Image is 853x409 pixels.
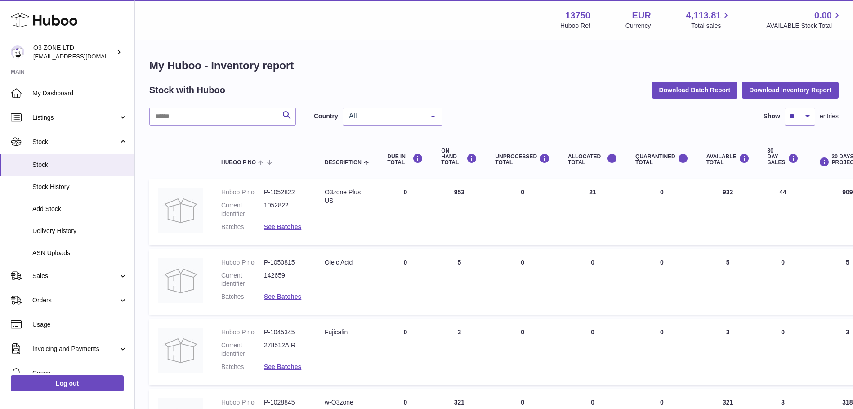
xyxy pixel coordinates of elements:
dt: Huboo P no [221,258,264,267]
button: Download Inventory Report [742,82,839,98]
span: Description [325,160,362,166]
td: 0 [759,319,808,385]
dd: P-1028845 [264,398,307,407]
label: Show [764,112,780,121]
span: 0 [660,399,664,406]
td: 0 [486,249,559,315]
span: Stock [32,161,128,169]
div: 30 DAY SALES [768,148,799,166]
span: Delivery History [32,227,128,235]
td: 0 [486,319,559,385]
div: Huboo Ref [560,22,590,30]
div: O3 ZONE LTD [33,44,114,61]
span: Cases [32,369,128,378]
span: 0 [660,189,664,196]
div: ON HAND Total [441,148,477,166]
div: UNPROCESSED Total [495,153,550,166]
td: 5 [432,249,486,315]
span: 0 [660,328,664,336]
span: Sales [32,272,118,280]
a: 4,113.81 Total sales [686,9,732,30]
td: 0 [559,249,626,315]
span: Add Stock [32,205,128,213]
td: 0 [759,249,808,315]
dt: Huboo P no [221,188,264,197]
img: product image [158,258,203,303]
dt: Current identifier [221,341,264,358]
span: 0 [660,259,664,266]
span: Stock History [32,183,128,191]
a: See Batches [264,293,301,300]
div: Fujicalin [325,328,369,337]
span: AVAILABLE Stock Total [766,22,842,30]
td: 0 [378,319,432,385]
td: 3 [697,319,759,385]
dd: P-1045345 [264,328,307,337]
td: 953 [432,179,486,245]
h2: Stock with Huboo [149,84,225,96]
span: Listings [32,113,118,122]
dt: Huboo P no [221,398,264,407]
div: Oleic Acid [325,258,369,267]
div: Currency [625,22,651,30]
dt: Current identifier [221,271,264,288]
td: 0 [378,179,432,245]
dd: P-1050815 [264,258,307,267]
dt: Huboo P no [221,328,264,337]
dd: 278512AIR [264,341,307,358]
td: 0 [378,249,432,315]
img: hello@o3zoneltd.co.uk [11,45,24,59]
span: entries [820,112,839,121]
td: 3 [432,319,486,385]
div: DUE IN TOTAL [387,153,423,166]
td: 44 [759,179,808,245]
span: Invoicing and Payments [32,345,118,353]
label: Country [314,112,338,121]
dt: Batches [221,223,264,231]
strong: 13750 [565,9,590,22]
span: 0.00 [814,9,832,22]
h1: My Huboo - Inventory report [149,58,839,73]
span: Orders [32,296,118,305]
img: product image [158,188,203,233]
img: product image [158,328,203,373]
td: 5 [697,249,759,315]
dt: Batches [221,292,264,301]
a: See Batches [264,223,301,230]
span: ASN Uploads [32,249,128,257]
span: Huboo P no [221,160,256,166]
td: 0 [486,179,559,245]
div: ALLOCATED Total [568,153,617,166]
dt: Batches [221,363,264,371]
dt: Current identifier [221,201,264,218]
dd: 142659 [264,271,307,288]
td: 21 [559,179,626,245]
dd: P-1052822 [264,188,307,197]
td: 0 [559,319,626,385]
div: AVAILABLE Total [706,153,750,166]
a: 0.00 AVAILABLE Stock Total [766,9,842,30]
button: Download Batch Report [652,82,738,98]
span: Stock [32,138,118,146]
span: Total sales [691,22,731,30]
span: All [347,112,424,121]
span: Usage [32,320,128,329]
span: 4,113.81 [686,9,721,22]
a: See Batches [264,363,301,370]
a: Log out [11,375,124,391]
span: [EMAIL_ADDRESS][DOMAIN_NAME] [33,53,132,60]
div: QUARANTINED Total [635,153,688,166]
td: 932 [697,179,759,245]
div: O3zone Plus US [325,188,369,205]
span: My Dashboard [32,89,128,98]
strong: EUR [632,9,651,22]
dd: 1052822 [264,201,307,218]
